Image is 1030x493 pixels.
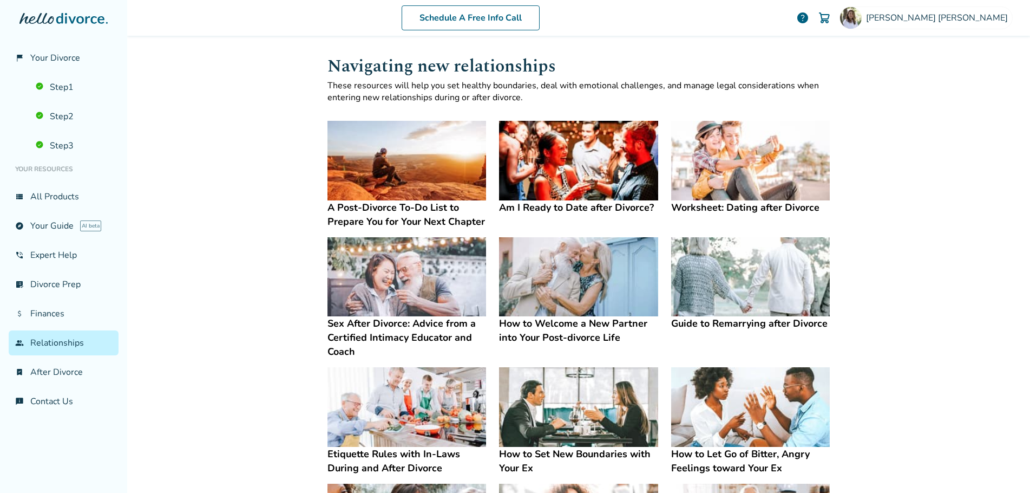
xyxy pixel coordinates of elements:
a: list_alt_checkDivorce Prep [9,272,119,297]
img: How to Set New Boundaries with Your Ex [499,367,658,447]
span: attach_money [15,309,24,318]
img: Am I Ready to Date after Divorce? [499,121,658,200]
span: group [15,339,24,347]
li: Your Resources [9,158,119,180]
img: Etiquette Rules with In-Laws During and After Divorce [327,367,486,447]
a: exploreYour GuideAI beta [9,213,119,238]
h4: Am I Ready to Date after Divorce? [499,200,658,215]
a: flag_2Your Divorce [9,46,119,70]
span: chat_info [15,397,24,406]
h4: Worksheet: Dating after Divorce [671,200,830,215]
a: Schedule A Free Info Call [402,5,540,30]
a: attach_moneyFinances [9,301,119,326]
h4: How to Welcome a New Partner into Your Post-divorce Life [499,316,658,345]
h4: Etiquette Rules with In-Laws During and After Divorce [327,447,486,475]
span: view_list [15,192,24,201]
a: Sex After Divorce: Advice from a Certified Intimacy Educator and CoachSex After Divorce: Advice f... [327,237,486,359]
a: help [796,11,809,24]
img: How to Let Go of Bitter, Angry Feelings toward Your Ex [671,367,830,447]
h4: How to Let Go of Bitter, Angry Feelings toward Your Ex [671,447,830,475]
span: flag_2 [15,54,24,62]
iframe: Chat Widget [976,441,1030,493]
img: Sex After Divorce: Advice from a Certified Intimacy Educator and Coach [327,237,486,317]
h4: How to Set New Boundaries with Your Ex [499,447,658,475]
img: Worksheet: Dating after Divorce [671,121,830,200]
a: Etiquette Rules with In-Laws During and After DivorceEtiquette Rules with In-Laws During and Afte... [327,367,486,475]
img: Guide to Remarrying after Divorce [671,237,830,317]
span: bookmark_check [15,368,24,377]
h4: Sex After Divorce: Advice from a Certified Intimacy Educator and Coach [327,316,486,359]
a: How to Set New Boundaries with Your ExHow to Set New Boundaries with Your Ex [499,367,658,475]
img: Bethany Jamison [840,7,862,29]
span: AI beta [80,220,101,231]
img: A Post-Divorce To-Do List to Prepare You for Your Next Chapter [327,121,486,200]
span: phone_in_talk [15,251,24,260]
a: How to Welcome a New Partner into Your Post-divorce LifeHow to Welcome a New Partner into Your Po... [499,237,658,345]
a: bookmark_checkAfter Divorce [9,360,119,385]
p: These resources will help you set healthy boundaries, deal with emotional challenges, and manage ... [327,80,830,103]
a: view_listAll Products [9,184,119,209]
a: phone_in_talkExpert Help [9,243,119,268]
a: How to Let Go of Bitter, Angry Feelings toward Your ExHow to Let Go of Bitter, Angry Feelings tow... [671,367,830,475]
span: [PERSON_NAME] [PERSON_NAME] [866,12,1012,24]
a: chat_infoContact Us [9,389,119,414]
h4: A Post-Divorce To-Do List to Prepare You for Your Next Chapter [327,200,486,229]
span: list_alt_check [15,280,24,289]
a: Step3 [29,133,119,158]
a: Step1 [29,75,119,100]
h4: Guide to Remarrying after Divorce [671,316,830,330]
a: Worksheet: Dating after DivorceWorksheet: Dating after Divorce [671,121,830,215]
a: Am I Ready to Date after Divorce?Am I Ready to Date after Divorce? [499,121,658,215]
a: groupRelationships [9,330,119,355]
img: Cart [818,11,831,24]
a: Guide to Remarrying after DivorceGuide to Remarrying after Divorce [671,237,830,331]
span: Your Divorce [30,52,80,64]
img: How to Welcome a New Partner into Your Post-divorce Life [499,237,658,317]
span: explore [15,222,24,230]
a: A Post-Divorce To-Do List to Prepare You for Your Next ChapterA Post-Divorce To-Do List to Prepar... [327,121,486,229]
h1: Navigating new relationships [327,53,830,80]
a: Step2 [29,104,119,129]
